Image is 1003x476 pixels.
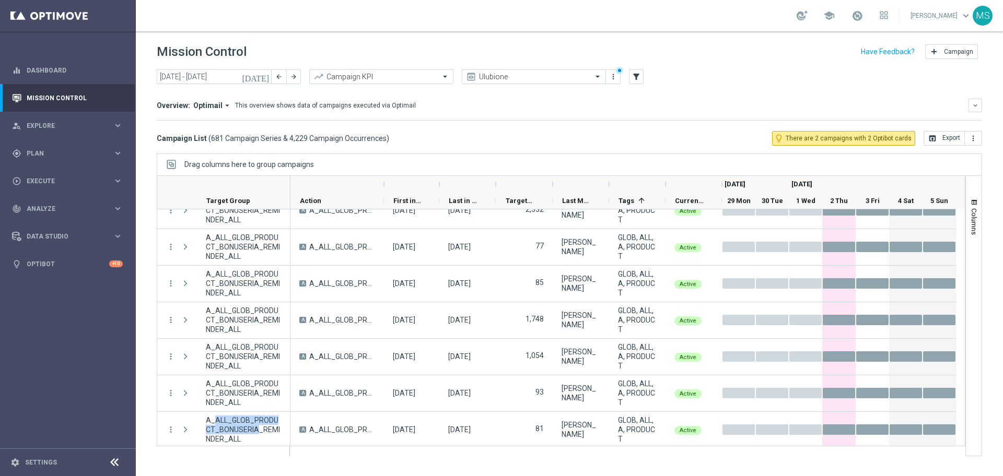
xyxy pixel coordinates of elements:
span: Targeted Customers [506,197,535,205]
i: settings [10,458,20,467]
div: 05 Oct 2025, Sunday [448,315,471,325]
div: Plan [12,149,113,158]
span: Optimail [193,101,223,110]
span: Plan [27,150,113,157]
span: ) [387,134,389,143]
button: more_vert [166,315,176,325]
div: Data Studio [12,232,113,241]
div: 05 Oct 2025, Sunday [448,352,471,361]
span: Active [680,281,696,288]
span: 1 Wed [796,197,815,205]
button: equalizer Dashboard [11,66,123,75]
div: Row Groups [184,160,314,169]
i: arrow_forward [290,73,297,80]
span: Target Group [206,197,250,205]
span: 29 Mon [727,197,751,205]
div: Piotr Grotkowski [562,420,600,439]
div: Piotr Grotkowski [562,237,600,256]
span: A [299,317,306,323]
div: MS [973,6,993,26]
i: keyboard_arrow_right [113,148,123,158]
label: 81 [535,424,544,433]
i: [DATE] [242,72,270,81]
input: Have Feedback? [861,48,915,55]
colored-tag: Active [674,242,702,252]
div: 29 Sep 2025, Monday [393,206,415,215]
a: Dashboard [27,56,123,84]
span: A_ALL_GLOB_PRODUCT_BONUSERIA_DAILY_21 [309,279,375,288]
label: 93 [535,387,544,397]
span: Last Modified By [562,197,591,205]
span: A_ALL_GLOB_PRODUCT_BONUSERIA_REMINDER_ALL [206,379,282,407]
colored-tag: Active [674,206,702,216]
i: open_in_browser [928,134,937,142]
span: A_ALL_GLOB_PRODUCT_BONUSERIA_DAILY_19 [309,425,375,434]
span: Current Status [675,197,704,205]
div: gps_fixed Plan keyboard_arrow_right [11,149,123,158]
i: keyboard_arrow_down [972,102,979,109]
input: Select date range [157,69,272,84]
button: more_vert [166,206,176,215]
span: Columns [970,208,978,235]
span: 4 Sat [898,197,914,205]
button: track_changes Analyze keyboard_arrow_right [11,205,123,213]
a: [PERSON_NAME]keyboard_arrow_down [909,8,973,23]
button: more_vert [166,352,176,361]
div: Analyze [12,204,113,213]
i: lightbulb_outline [774,134,784,143]
button: more_vert [166,425,176,434]
span: There are 2 campaigns with 2 Optibot cards [786,134,912,143]
div: 05 Oct 2025, Sunday [448,242,471,252]
label: 1,054 [526,351,544,360]
button: arrow_back [272,69,286,84]
i: filter_alt [632,72,641,81]
button: lightbulb Optibot +10 [11,260,123,268]
span: A_ALL_GLOB_PRODUCT_BONUSERIA_DAILY_5 [309,315,375,325]
span: Action [300,197,321,205]
span: A_ALL_GLOB_PRODUCT_BONUSERIA_REMINDER_ALL [206,269,282,297]
span: A_ALL_GLOB_PRODUCT_BONUSERIA_REMINDER_ALL [206,415,282,444]
button: more_vert [166,388,176,398]
a: Settings [25,459,57,466]
span: A_ALL_GLOB_PRODUCT_BONUSERIA_DAILY_22 [309,242,375,252]
h1: Mission Control [157,44,247,59]
div: person_search Explore keyboard_arrow_right [11,122,123,130]
span: Data Studio [27,233,113,240]
span: A [299,390,306,396]
button: filter_alt [629,69,644,84]
span: Last in Range [449,197,478,205]
a: Mission Control [27,84,123,112]
span: A [299,353,306,360]
i: more_vert [166,279,176,288]
div: Execute [12,176,113,186]
i: preview [466,72,476,82]
span: A [299,244,306,250]
div: Dashboard [12,56,123,84]
button: arrow_forward [286,69,301,84]
div: Piotr Grotkowski [562,384,600,402]
i: arrow_drop_down [223,101,232,110]
colored-tag: Active [674,315,702,325]
i: keyboard_arrow_right [113,176,123,186]
div: 29 Sep 2025, Monday [393,279,415,288]
button: lightbulb_outline There are 2 campaigns with 2 Optibot cards [772,131,915,146]
span: 2 Thu [830,197,848,205]
span: 3 Fri [866,197,880,205]
span: A [299,207,306,213]
span: A_ALL_GLOB_PRODUCT_BONUSERIA_REMINDER_ALL [206,233,282,261]
div: 29 Sep 2025, Monday [393,388,415,398]
span: A_ALL_GLOB_PRODUCT_BONUSERIA_DAILY_6 [309,352,375,361]
span: Tags [619,197,634,205]
div: Piotr Grotkowski [562,347,600,366]
button: more_vert [166,242,176,252]
i: lightbulb [12,259,21,269]
span: Execute [27,178,113,184]
colored-tag: Active [674,279,702,289]
i: track_changes [12,204,21,213]
div: There are unsaved changes [616,67,623,74]
span: A [299,280,306,287]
